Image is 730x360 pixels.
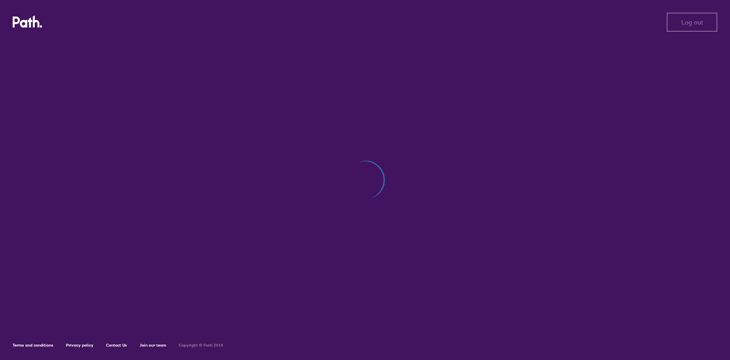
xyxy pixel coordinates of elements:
[681,19,703,26] span: Log out
[66,343,93,348] a: Privacy policy
[179,343,223,348] h6: Copyright © Path 2018
[667,13,717,32] button: Log out
[106,343,127,348] a: Contact Us
[140,343,166,348] a: Join our team
[13,343,53,348] a: Terms and conditions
